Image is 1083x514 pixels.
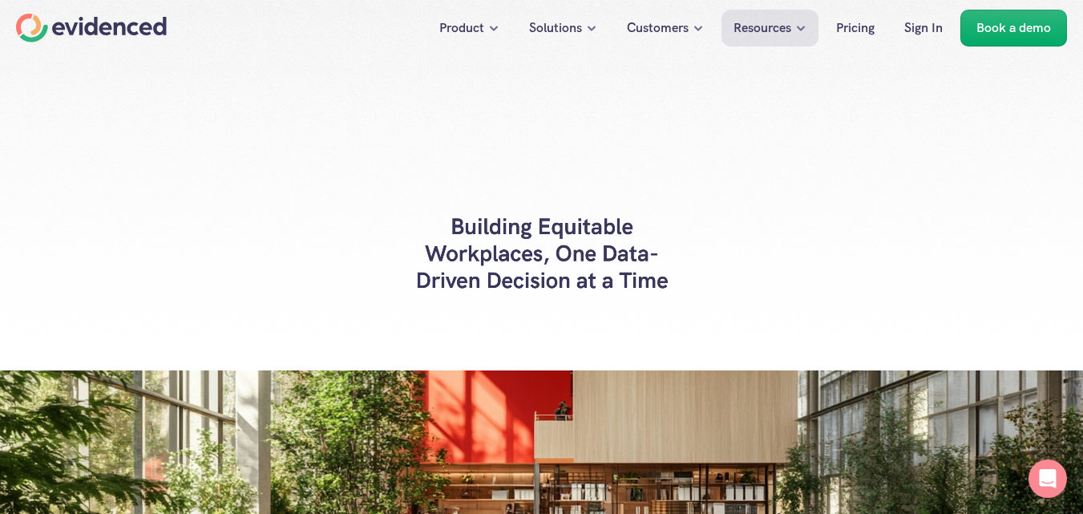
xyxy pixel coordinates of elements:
[836,18,875,38] p: Pricing
[1028,459,1067,498] div: Open Intercom Messenger
[529,18,582,38] p: Solutions
[439,18,484,38] p: Product
[904,18,943,38] p: Sign In
[824,10,887,47] a: Pricing
[733,18,791,38] p: Resources
[16,14,167,42] a: Home
[892,10,955,47] a: Sign In
[414,213,670,294] h1: Building Equitable Workplaces, One Data-Driven Decision at a Time
[976,18,1051,38] p: Book a demo
[627,18,689,38] p: Customers
[960,10,1067,47] a: Book a demo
